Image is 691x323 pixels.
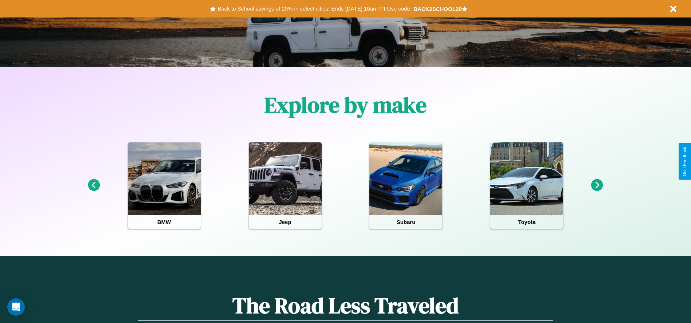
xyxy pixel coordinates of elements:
[138,291,553,321] h1: The Road Less Traveled
[249,215,322,229] h4: Jeep
[128,215,201,229] h4: BMW
[369,215,442,229] h4: Subaru
[7,298,25,316] div: Open Intercom Messenger
[216,4,413,14] button: Back to School savings of 20% in select cities! Ends [DATE] 10am PT.Use code:
[682,147,687,176] div: Give Feedback
[264,90,427,120] h1: Explore by make
[490,215,563,229] h4: Toyota
[413,6,462,12] b: BACK2SCHOOL20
